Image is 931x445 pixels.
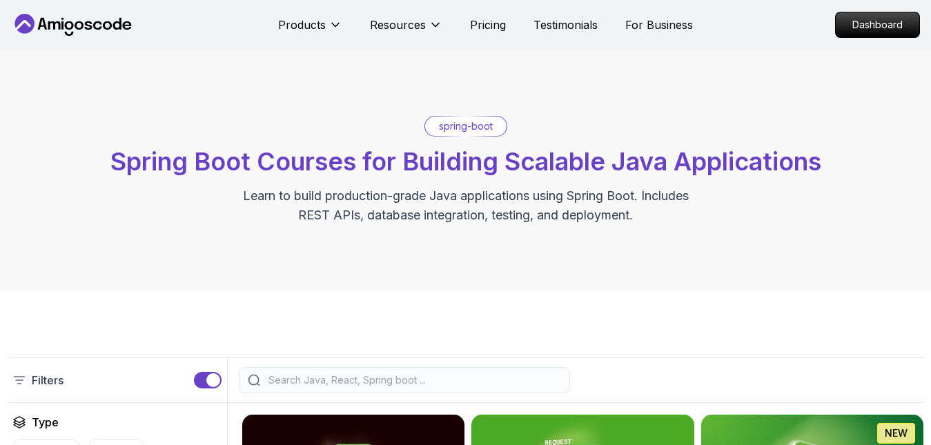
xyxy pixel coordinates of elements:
[470,17,506,33] a: Pricing
[234,186,698,225] p: Learn to build production-grade Java applications using Spring Boot. Includes REST APIs, database...
[32,372,63,388] p: Filters
[625,17,693,33] a: For Business
[266,373,561,387] input: Search Java, React, Spring boot ...
[836,12,919,37] p: Dashboard
[835,12,920,38] a: Dashboard
[439,119,493,133] p: spring-boot
[278,17,326,33] p: Products
[278,17,342,44] button: Products
[370,17,442,44] button: Resources
[370,17,426,33] p: Resources
[885,426,908,440] p: NEW
[32,414,59,431] h2: Type
[110,146,821,177] span: Spring Boot Courses for Building Scalable Java Applications
[533,17,598,33] a: Testimonials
